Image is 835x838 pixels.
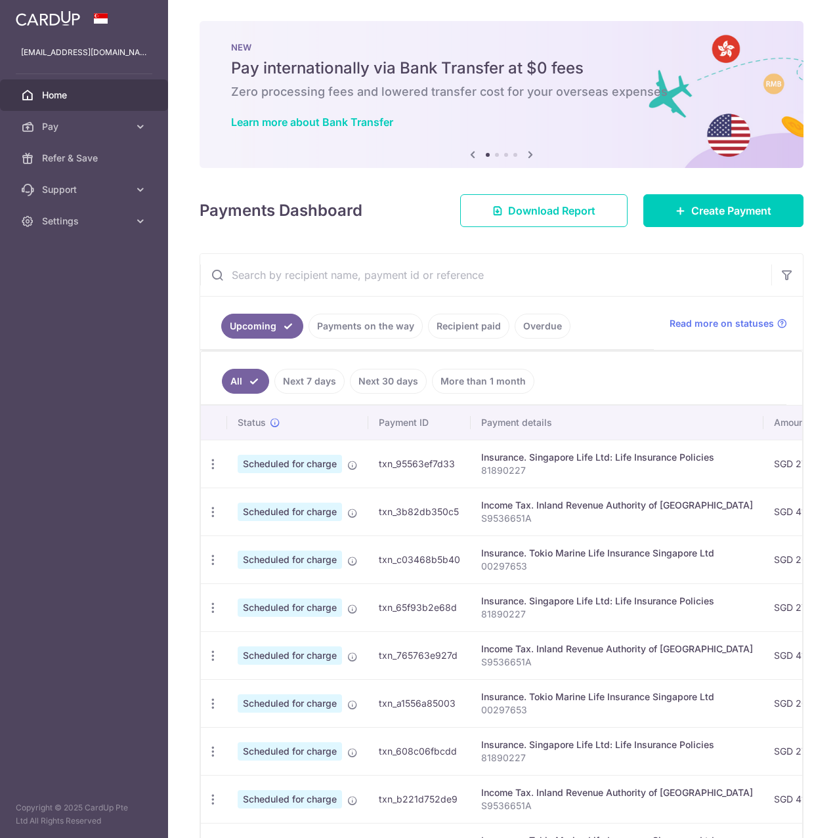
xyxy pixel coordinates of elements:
a: Overdue [515,314,570,339]
span: Scheduled for charge [238,455,342,473]
h4: Payments Dashboard [200,199,362,222]
span: Read more on statuses [670,317,774,330]
span: Scheduled for charge [238,503,342,521]
p: S9536651A [481,799,753,812]
img: CardUp [16,10,80,26]
div: Income Tax. Inland Revenue Authority of [GEOGRAPHIC_DATA] [481,642,753,656]
a: Read more on statuses [670,317,787,330]
div: Insurance. Singapore Life Ltd: Life Insurance Policies [481,738,753,751]
p: S9536651A [481,512,753,525]
a: All [222,369,269,394]
td: txn_95563ef7d33 [368,440,471,488]
span: Scheduled for charge [238,790,342,808]
span: Scheduled for charge [238,742,342,761]
h6: Zero processing fees and lowered transfer cost for your overseas expenses [231,84,772,100]
span: Status [238,416,266,429]
td: txn_608c06fbcdd [368,727,471,775]
th: Payment ID [368,406,471,440]
p: NEW [231,42,772,52]
div: Insurance. Tokio Marine Life Insurance Singapore Ltd [481,690,753,703]
div: Insurance. Tokio Marine Life Insurance Singapore Ltd [481,547,753,560]
p: 00297653 [481,703,753,717]
span: Help [30,9,56,21]
div: Income Tax. Inland Revenue Authority of [GEOGRAPHIC_DATA] [481,786,753,799]
a: Payments on the way [309,314,423,339]
a: Learn more about Bank Transfer [231,115,393,129]
span: Scheduled for charge [238,646,342,665]
span: Refer & Save [42,152,129,165]
span: Amount [774,416,807,429]
td: txn_765763e927d [368,631,471,679]
h5: Pay internationally via Bank Transfer at $0 fees [231,58,772,79]
span: Create Payment [691,203,771,219]
div: Insurance. Singapore Life Ltd: Life Insurance Policies [481,451,753,464]
span: Pay [42,120,129,133]
a: Next 30 days [350,369,427,394]
p: 81890227 [481,751,753,765]
p: S9536651A [481,656,753,669]
p: 81890227 [481,608,753,621]
td: txn_65f93b2e68d [368,583,471,631]
a: Next 7 days [274,369,345,394]
span: Settings [42,215,129,228]
div: Insurance. Singapore Life Ltd: Life Insurance Policies [481,595,753,608]
p: 00297653 [481,560,753,573]
span: Scheduled for charge [238,694,342,713]
span: Download Report [508,203,595,219]
img: Bank transfer banner [200,21,803,168]
p: 81890227 [481,464,753,477]
td: txn_3b82db350c5 [368,488,471,535]
td: txn_c03468b5b40 [368,535,471,583]
a: Create Payment [643,194,803,227]
span: Support [42,183,129,196]
td: txn_b221d752de9 [368,775,471,823]
th: Payment details [471,406,763,440]
a: Upcoming [221,314,303,339]
span: Scheduled for charge [238,551,342,569]
div: Income Tax. Inland Revenue Authority of [GEOGRAPHIC_DATA] [481,499,753,512]
a: More than 1 month [432,369,534,394]
input: Search by recipient name, payment id or reference [200,254,771,296]
span: Scheduled for charge [238,598,342,617]
a: Download Report [460,194,628,227]
span: Home [42,89,129,102]
td: txn_a1556a85003 [368,679,471,727]
a: Recipient paid [428,314,509,339]
p: [EMAIL_ADDRESS][DOMAIN_NAME] [21,46,147,59]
